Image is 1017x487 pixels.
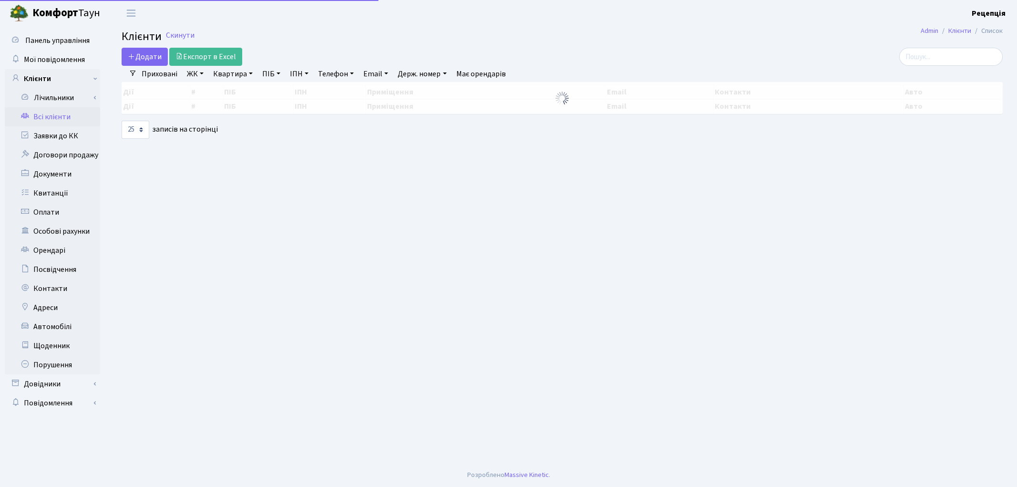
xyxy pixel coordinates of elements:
a: Email [360,66,392,82]
label: записів на сторінці [122,121,218,139]
a: Лічильники [11,88,100,107]
span: Панель управління [25,35,90,46]
a: Мої повідомлення [5,50,100,69]
a: Держ. номер [394,66,450,82]
a: Massive Kinetic [504,470,549,480]
a: Квитанції [5,184,100,203]
span: Таун [32,5,100,21]
a: Заявки до КК [5,126,100,145]
a: Адреси [5,298,100,317]
a: ІПН [286,66,312,82]
a: Повідомлення [5,394,100,413]
a: ПІБ [258,66,284,82]
a: Admin [921,26,938,36]
a: Рецепція [972,8,1006,19]
img: Обробка... [555,91,570,106]
a: Приховані [138,66,181,82]
a: Особові рахунки [5,222,100,241]
li: Список [971,26,1003,36]
img: logo.png [10,4,29,23]
a: Клієнти [948,26,971,36]
a: ЖК [183,66,207,82]
button: Переключити навігацію [119,5,143,21]
span: Додати [128,52,162,62]
a: Всі клієнти [5,107,100,126]
span: Клієнти [122,28,162,45]
a: Квартира [209,66,257,82]
select: записів на сторінці [122,121,149,139]
a: Має орендарів [452,66,510,82]
b: Комфорт [32,5,78,21]
a: Посвідчення [5,260,100,279]
a: Договори продажу [5,145,100,165]
input: Пошук... [899,48,1003,66]
a: Документи [5,165,100,184]
a: Телефон [314,66,358,82]
a: Оплати [5,203,100,222]
a: Експорт в Excel [169,48,242,66]
a: Панель управління [5,31,100,50]
a: Контакти [5,279,100,298]
a: Клієнти [5,69,100,88]
a: Додати [122,48,168,66]
a: Автомобілі [5,317,100,336]
span: Мої повідомлення [24,54,85,65]
a: Довідники [5,374,100,394]
nav: breadcrumb [906,21,1017,41]
a: Скинути [166,31,195,40]
a: Порушення [5,355,100,374]
div: Розроблено . [467,470,550,480]
a: Орендарі [5,241,100,260]
a: Щоденник [5,336,100,355]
